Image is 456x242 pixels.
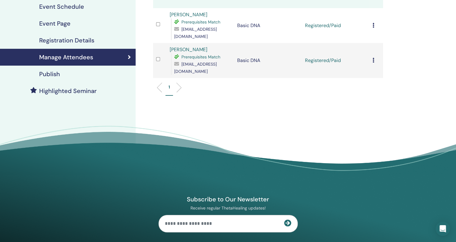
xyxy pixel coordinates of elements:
p: 1 [168,84,170,90]
span: [EMAIL_ADDRESS][DOMAIN_NAME] [174,61,217,74]
div: v 4.0.25 [17,10,30,14]
img: tab_domain_overview_orange.svg [16,35,21,40]
div: Keywords by Traffic [67,36,102,39]
img: website_grey.svg [10,16,14,20]
h4: Subscribe to Our Newsletter [159,195,298,203]
h4: Event Schedule [39,3,84,10]
div: Domain Overview [23,36,54,39]
h4: Highlighted Seminar [39,87,97,95]
img: tab_keywords_by_traffic_grey.svg [60,35,65,40]
h4: Registration Details [39,37,94,44]
h4: Event Page [39,20,71,27]
td: Basic DNA [234,43,302,78]
span: Prerequisites Match [181,54,220,60]
p: Receive regular ThetaHealing updates! [159,205,298,211]
h4: Publish [39,70,60,78]
div: Domain: [DOMAIN_NAME] [16,16,66,20]
h4: Manage Attendees [39,54,93,61]
a: [PERSON_NAME] [170,11,207,18]
img: logo_orange.svg [10,10,14,14]
span: [EMAIL_ADDRESS][DOMAIN_NAME] [174,26,217,39]
td: Basic DNA [234,8,302,43]
a: [PERSON_NAME] [170,46,207,53]
span: Prerequisites Match [181,19,220,25]
div: Open Intercom Messenger [436,222,450,236]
